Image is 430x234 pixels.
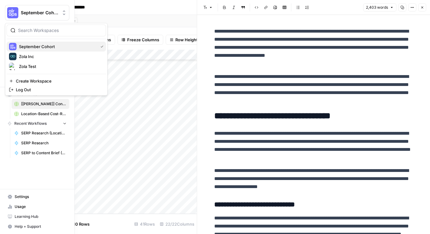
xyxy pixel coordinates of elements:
a: SERP to Content Brief (Location) [12,148,69,158]
input: Search Workspaces [18,27,102,34]
a: Log Out [7,85,106,94]
span: Log Out [16,87,101,93]
span: Freeze Columns [127,37,159,43]
span: September Cohort [21,10,58,16]
span: SERP to Content Brief (Location) [21,150,67,156]
a: Settings [5,192,69,202]
img: September Cohort Logo [9,43,16,50]
a: Location-Based Cost-Related Articles [12,109,69,119]
a: SERP Research (Location) [12,128,69,138]
span: Recent Workflows [14,121,47,126]
a: Create Workspace [7,77,106,85]
button: 2,403 words [363,3,396,11]
span: Help + Support [15,224,67,229]
span: [[PERSON_NAME]] Content Creation [21,101,67,107]
span: Zola Test [19,63,101,70]
span: Settings [15,194,67,200]
span: SERP Research (Location) [21,130,67,136]
div: Workspace: September Cohort [5,23,108,96]
a: [[PERSON_NAME]] Content Creation [12,99,69,109]
button: Workspace: September Cohort [5,5,69,20]
img: September Cohort Logo [7,7,18,18]
a: Usage [5,202,69,212]
div: 41 Rows [132,219,157,229]
button: Help + Support [5,222,69,232]
span: September Cohort [19,43,95,50]
span: Location-Based Cost-Related Articles [21,111,67,117]
span: 2,403 words [366,5,388,10]
span: Create Workspace [16,78,101,84]
span: Row Height [175,37,198,43]
span: Zola Inc [19,53,101,60]
a: SERP Research [12,138,69,148]
button: Row Height [166,35,202,45]
div: 22/22 Columns [157,219,197,229]
span: SERP Research [21,140,67,146]
img: Zola Inc Logo [9,53,16,60]
button: Recent Workflows [5,119,69,128]
span: Learning Hub [15,214,67,219]
span: Usage [15,204,67,209]
img: Zola Test Logo [9,63,16,70]
button: Freeze Columns [118,35,163,45]
a: Learning Hub [5,212,69,222]
span: Add 10 Rows [65,221,90,227]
